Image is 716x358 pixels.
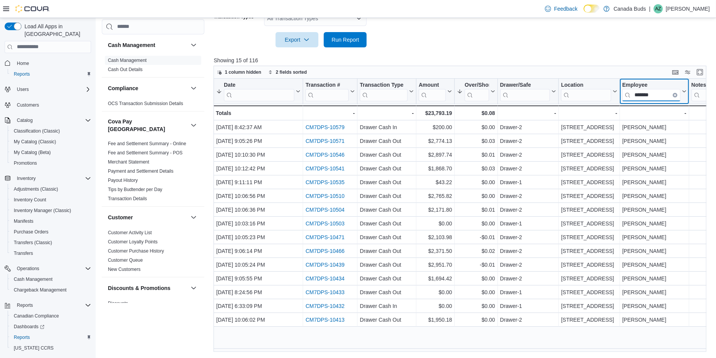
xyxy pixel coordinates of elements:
a: Cash Management [108,58,147,63]
a: My Catalog (Beta) [11,148,54,157]
h3: Compliance [108,84,138,92]
span: Customers [14,100,91,110]
span: My Catalog (Beta) [14,149,51,156]
input: Dark Mode [584,5,600,13]
span: My Catalog (Classic) [14,139,56,145]
div: Transaction Type [360,81,408,101]
div: Drawer/Safe [500,81,550,89]
div: $2,371.50 [419,246,452,256]
span: Fee and Settlement Summary - Online [108,141,186,147]
button: Inventory [2,173,94,184]
a: My Catalog (Classic) [11,137,59,146]
span: Adjustments (Classic) [14,186,58,192]
span: Catalog [17,117,33,123]
div: Compliance [102,99,204,111]
div: $2,774.13 [419,136,452,146]
button: Date [216,81,300,101]
div: - [500,109,556,118]
div: $0.00 [457,219,495,228]
span: Transaction Details [108,196,147,202]
span: Dashboards [14,324,44,330]
div: $0.01 [457,150,495,159]
a: Inventory Count [11,195,49,204]
span: Payment and Settlement Details [108,168,173,174]
a: Inventory Manager (Classic) [11,206,74,215]
div: Drawer Cash Out [360,219,414,228]
a: CM7DPS-10510 [306,193,345,199]
div: Drawer-2 [500,123,556,132]
div: $0.03 [457,164,495,173]
div: $0.00 [457,178,495,187]
div: Drawer-2 [500,164,556,173]
div: [DATE] 10:12:42 PM [216,164,300,173]
span: Reports [14,334,30,340]
a: Merchant Statement [108,159,149,165]
div: [DATE] 10:06:36 PM [216,205,300,214]
span: Reports [14,71,30,77]
div: Employee [622,81,680,101]
div: $43.22 [419,178,452,187]
div: Drawer Cash Out [360,164,414,173]
div: [STREET_ADDRESS] [561,233,618,242]
div: - [306,109,355,118]
div: $200.00 [419,123,452,132]
span: Manifests [11,217,91,226]
div: [DATE] 10:05:24 PM [216,260,300,269]
div: [PERSON_NAME] [622,150,687,159]
button: Canadian Compliance [8,311,94,321]
span: Classification (Classic) [14,128,60,134]
button: Compliance [189,84,198,93]
div: Transaction Type [360,81,408,89]
button: Home [2,58,94,69]
a: CM7DPS-10579 [306,124,345,130]
span: Manifests [14,218,33,224]
div: [PERSON_NAME] [622,205,687,214]
span: Promotions [11,159,91,168]
div: $23,793.19 [419,109,452,118]
div: Cova Pay [GEOGRAPHIC_DATA] [102,139,204,206]
div: $0.00 [419,219,452,228]
button: 2 fields sorted [265,68,310,77]
button: Users [14,85,32,94]
button: Catalog [2,115,94,126]
a: Tips by Budtender per Day [108,187,162,192]
div: Transaction # [306,81,349,89]
div: Customer [102,228,204,277]
span: Inventory Count [14,197,46,203]
a: CM7DPS-10439 [306,262,345,268]
span: Operations [14,264,91,273]
div: [DATE] 10:03:16 PM [216,219,300,228]
a: Home [14,59,32,68]
span: Reports [17,302,33,308]
button: Discounts & Promotions [189,283,198,293]
div: Drawer-1 [500,178,556,187]
a: Dashboards [11,322,47,331]
a: CM7DPS-10571 [306,138,345,144]
button: Catalog [14,116,36,125]
div: Employee [622,81,680,89]
div: $0.00 [457,123,495,132]
button: Reports [8,69,94,79]
div: Drawer-2 [500,233,556,242]
div: [STREET_ADDRESS] [561,219,618,228]
div: Drawer Cash Out [360,233,414,242]
span: Catalog [14,116,91,125]
a: Classification (Classic) [11,126,63,136]
button: My Catalog (Classic) [8,136,94,147]
span: Home [17,60,29,66]
div: Drawer-1 [500,219,556,228]
div: [PERSON_NAME] [622,246,687,256]
button: Enter fullscreen [695,68,705,77]
a: Cash Out Details [108,67,143,72]
div: [STREET_ADDRESS] [561,246,618,256]
div: Drawer Cash Out [360,136,414,146]
button: [US_STATE] CCRS [8,343,94,353]
a: Transfers (Classic) [11,238,55,247]
span: Inventory Manager (Classic) [11,206,91,215]
span: Cash Management [14,276,52,282]
span: Cash Management [11,275,91,284]
a: CM7DPS-10504 [306,207,345,213]
div: [PERSON_NAME] [622,178,687,187]
div: $2,897.74 [419,150,452,159]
